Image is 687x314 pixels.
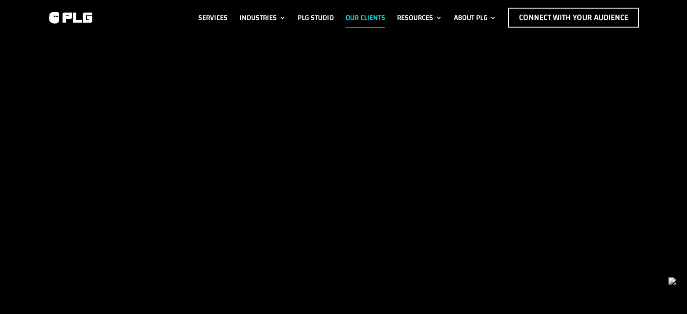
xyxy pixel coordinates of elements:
[346,8,385,28] a: Our Clients
[508,8,639,28] a: Connect with Your Audience
[239,8,286,28] a: Industries
[198,8,228,28] a: Services
[397,8,442,28] a: Resources
[454,8,496,28] a: About PLG
[298,8,334,28] a: PLG Studio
